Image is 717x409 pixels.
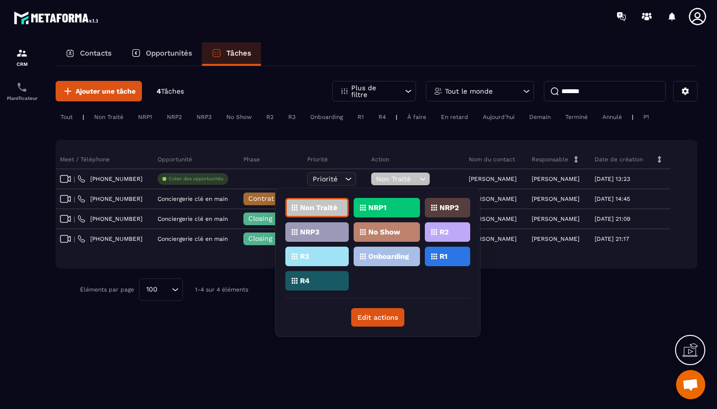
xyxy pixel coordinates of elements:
p: Créer des opportunités [169,175,223,182]
p: Opportunités [146,49,192,58]
p: CRM [2,61,41,67]
span: 100 [143,284,161,295]
p: NRP3 [300,229,319,235]
a: [PHONE_NUMBER] [78,195,142,203]
a: formationformationCRM [2,40,41,74]
p: [PERSON_NAME] [469,195,517,202]
p: No Show [368,229,400,235]
a: Contacts [56,42,121,66]
p: R1 [439,253,447,260]
p: | [396,114,398,120]
a: schedulerschedulerPlanificateur [2,74,41,108]
div: Search for option [139,278,183,301]
p: Responsable [532,156,568,163]
div: NRP1 [133,111,157,123]
p: [PERSON_NAME] [532,175,579,182]
div: NRP2 [162,111,187,123]
div: R3 [283,111,300,123]
a: [PHONE_NUMBER] [78,175,142,183]
div: R4 [374,111,391,123]
input: Search for option [161,284,169,295]
a: Tâches [202,42,261,66]
p: Conciergerie clé en main [158,235,228,242]
div: Demain [524,111,556,123]
img: scheduler [16,81,28,93]
div: Ouvrir le chat [676,370,705,399]
p: NRP1 [368,204,386,211]
div: P1 [638,111,654,123]
div: No Show [221,111,257,123]
a: [PHONE_NUMBER] [78,235,142,243]
span: | [74,235,75,243]
p: [PERSON_NAME] [469,175,517,182]
p: | [82,114,84,120]
a: Opportunités [121,42,202,66]
p: Non Traité [300,204,338,211]
div: En retard [436,111,473,123]
p: Contacts [80,49,112,58]
span: Contrat envoyé [248,195,299,202]
button: Ajouter une tâche [56,81,142,101]
p: [DATE] 14:45 [595,195,630,202]
p: Planificateur [2,96,41,101]
p: Action [371,156,389,163]
p: Tout le monde [445,88,493,95]
p: Meet / Téléphone [60,156,110,163]
p: [PERSON_NAME] [532,235,579,242]
button: Edit actions [351,308,404,327]
p: 4 [157,87,184,96]
p: Date de création [595,156,643,163]
p: Phase [243,156,260,163]
p: [PERSON_NAME] [532,215,579,222]
p: [DATE] 21:09 [595,215,630,222]
div: Aujourd'hui [478,111,519,123]
div: À faire [402,111,431,123]
p: Plus de filtre [351,84,394,98]
p: [PERSON_NAME] [469,215,517,222]
p: R3 [300,253,309,260]
div: R2 [261,111,279,123]
p: Éléments par page [80,286,134,293]
div: R1 [353,111,369,123]
p: R4 [300,277,310,284]
span: | [74,215,75,223]
span: | [74,195,75,203]
img: logo [14,9,101,27]
div: Tout [56,111,78,123]
p: [PERSON_NAME] [469,235,517,242]
p: 1-4 sur 4 éléments [195,286,248,293]
span: Closing en cours [248,214,304,222]
p: | [632,114,634,120]
span: Tâches [161,87,184,95]
p: Opportunité [158,156,192,163]
p: [DATE] 21:17 [595,235,629,242]
p: NRP2 [439,204,459,211]
span: Closing en cours [248,234,304,242]
p: Priorité [307,156,328,163]
p: Tâches [226,49,251,58]
span: Ajouter une tâche [76,86,136,96]
span: Non Traité [376,175,417,183]
p: [DATE] 13:23 [595,175,630,182]
div: Terminé [560,111,593,123]
p: Conciergerie clé en main [158,215,228,222]
div: Onboarding [305,111,348,123]
span: | [74,175,75,183]
div: Annulé [597,111,627,123]
p: Conciergerie clé en main [158,195,228,202]
p: Onboarding [368,253,409,260]
img: formation [16,47,28,59]
div: NRP3 [192,111,217,123]
p: Nom du contact [469,156,515,163]
div: Non Traité [89,111,128,123]
p: [PERSON_NAME] [532,195,579,202]
a: [PHONE_NUMBER] [78,215,142,223]
p: R2 [439,229,449,235]
span: Priorité [313,175,338,183]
